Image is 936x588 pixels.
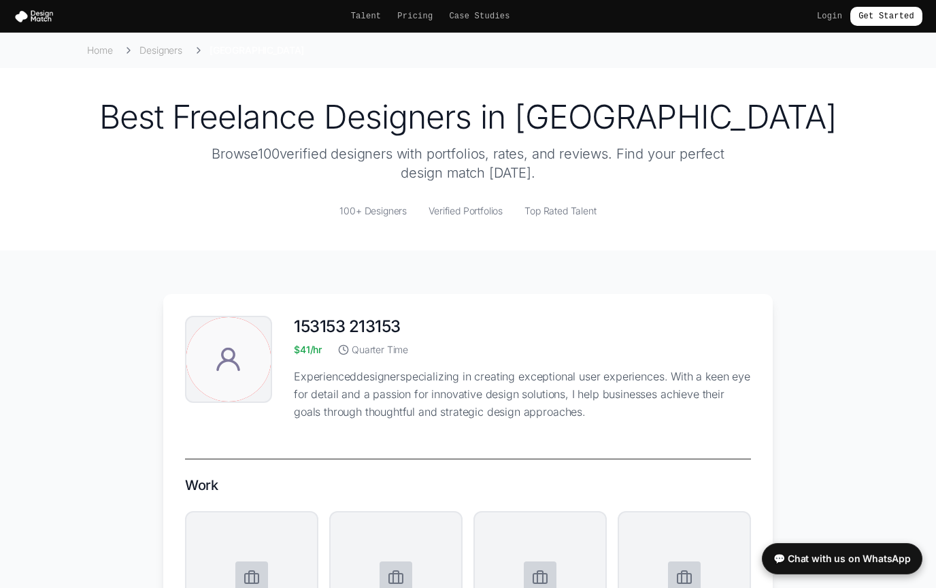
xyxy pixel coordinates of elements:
[524,204,596,218] span: Top Rated Talent
[60,33,876,68] nav: Breadcrumb
[185,476,751,495] h3: Work
[449,11,509,22] a: Case Studies
[210,44,304,57] span: [GEOGRAPHIC_DATA]
[429,204,503,218] span: Verified Portfolios
[139,44,182,57] a: Designers
[16,101,920,133] h1: Best Freelance Designers in [GEOGRAPHIC_DATA]
[352,343,408,357] span: Quarter Time
[762,543,922,574] a: 💬 Chat with us on WhatsApp
[351,11,382,22] a: Talent
[294,316,751,338] h2: 153153 213153
[294,367,751,421] p: Experienced designer specializing in creating exceptional user experiences. With a keen eye for d...
[207,144,729,182] p: Browse 100 verified designers with portfolios, rates, and reviews. Find your perfect design match...
[186,317,271,402] img: 153153 213153
[294,343,322,357] span: $ 41 /hr
[87,44,112,57] a: Home
[339,204,407,218] span: 100 + Designers
[850,7,922,26] a: Get Started
[14,10,60,23] img: Design Match
[817,11,842,22] a: Login
[397,11,433,22] a: Pricing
